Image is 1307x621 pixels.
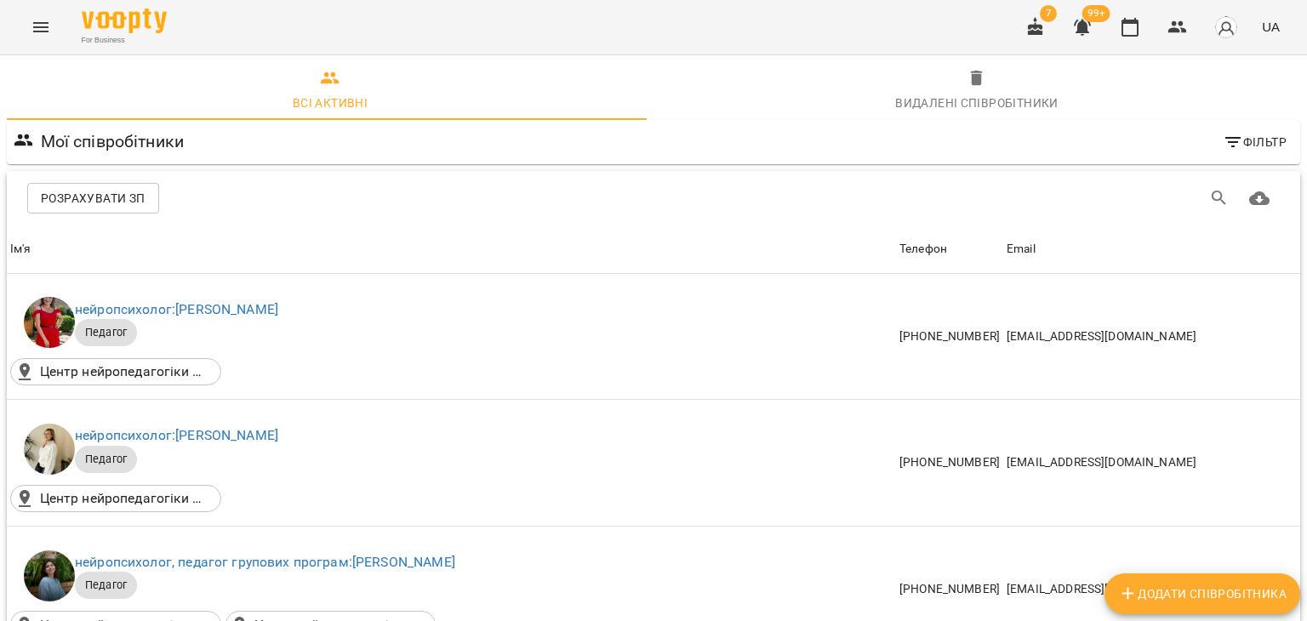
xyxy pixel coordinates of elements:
span: Педагог [75,325,137,340]
div: Sort [1007,239,1036,259]
span: For Business [82,35,167,46]
span: Розрахувати ЗП [41,188,146,208]
td: [EMAIL_ADDRESS][DOMAIN_NAME] [1003,400,1300,527]
p: Центр нейропедагогіки Brain up Online [40,362,210,382]
button: Додати співробітника [1104,573,1300,614]
div: Sort [899,239,947,259]
button: Menu [20,7,61,48]
div: Table Toolbar [7,171,1300,225]
button: Завантажити CSV [1239,178,1280,219]
span: 7 [1040,5,1057,22]
div: Email [1007,239,1036,259]
button: Пошук [1199,178,1240,219]
span: Ім'я [10,239,893,259]
p: Центр нейропедагогіки Brain up. м. Лівобережна([STREET_ADDRESS] [40,488,210,509]
img: Voopty Logo [82,9,167,33]
h6: Мої співробітники [41,128,185,155]
span: Email [1007,239,1297,259]
div: Центр нейропедагогіки Brain up. м. Лівобережна(вулиця Микільсько-Слобідська, 2б, Київ, Україна, 0... [10,485,221,512]
span: Педагог [75,578,137,593]
div: Всі активні [293,93,368,113]
span: Додати співробітника [1118,584,1287,604]
td: [EMAIL_ADDRESS][DOMAIN_NAME] [1003,274,1300,400]
img: avatar_s.png [1214,15,1238,39]
a: нейропсихолог:[PERSON_NAME] [75,301,278,317]
span: 99+ [1082,5,1110,22]
div: Ім'я [10,239,31,259]
div: Видалені cпівробітники [895,93,1059,113]
span: UA [1262,18,1280,36]
div: Sort [10,239,31,259]
span: Телефон [899,239,1000,259]
div: Телефон [899,239,947,259]
td: [PHONE_NUMBER] [896,274,1003,400]
button: Фільтр [1216,127,1293,157]
img: Іванна Шевчук [24,297,75,348]
span: Фільтр [1223,132,1287,152]
div: Центр нейропедагогіки Brain up Online () [10,358,221,385]
button: UA [1255,11,1287,43]
a: нейропсихолог, педагог групових програм:[PERSON_NAME] [75,554,455,570]
td: [PHONE_NUMBER] [896,400,1003,527]
img: Анна Андрійчук [24,550,75,601]
img: Ірина Сухарська [24,424,75,475]
span: Педагог [75,452,137,467]
button: Розрахувати ЗП [27,183,159,214]
a: нейропсихолог:[PERSON_NAME] [75,427,278,443]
